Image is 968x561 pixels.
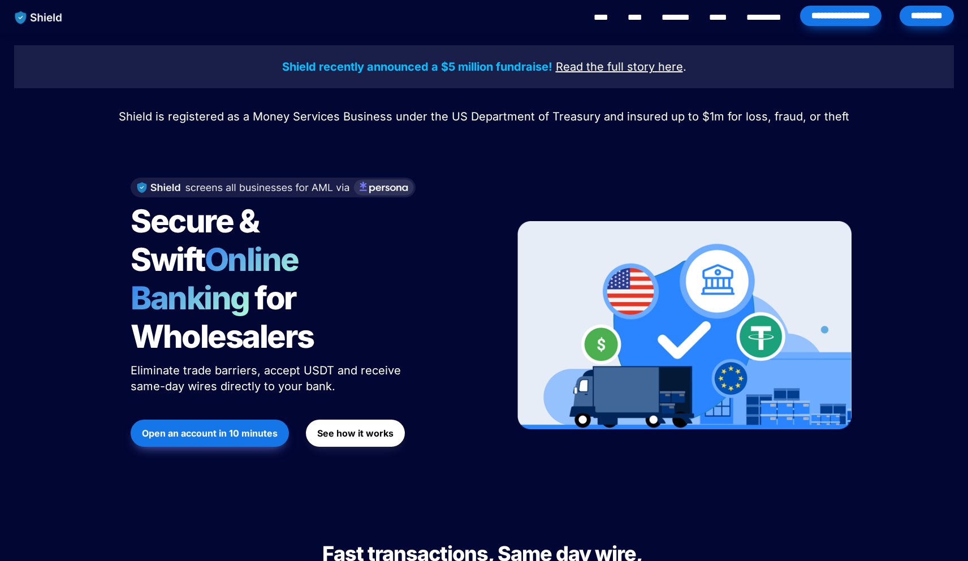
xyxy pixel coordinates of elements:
[658,62,683,73] a: here
[131,364,404,393] span: Eliminate trade barriers, accept USDT and receive same-day wires directly to your bank.
[683,60,686,74] span: .
[306,414,405,452] a: See how it works
[10,6,68,29] img: website logo
[317,428,394,439] strong: See how it works
[131,202,264,279] span: Secure & Swift
[142,428,278,439] strong: Open an account in 10 minutes
[131,279,314,356] span: for Wholesalers
[131,240,310,317] span: Online Banking
[119,110,849,123] span: Shield is registered as a Money Services Business under the US Department of Treasury and insured...
[131,414,289,452] a: Open an account in 10 minutes
[556,62,655,73] a: Read the full story
[131,420,289,447] button: Open an account in 10 minutes
[556,60,655,74] u: Read the full story
[306,420,405,447] button: See how it works
[658,60,683,74] u: here
[282,60,552,74] strong: Shield recently announced a $5 million fundraise!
